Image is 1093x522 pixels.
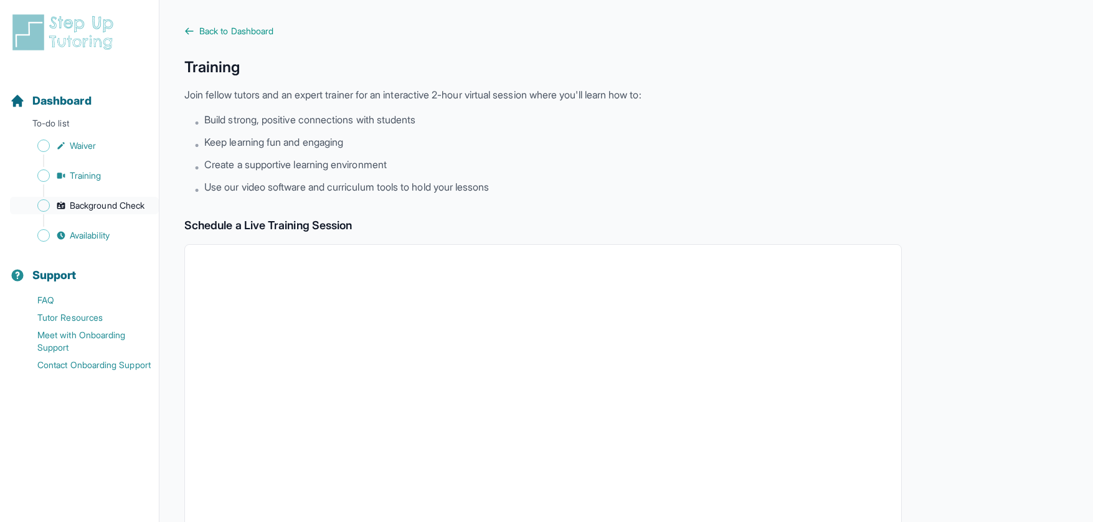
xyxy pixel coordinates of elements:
[5,72,154,115] button: Dashboard
[199,25,273,37] span: Back to Dashboard
[10,326,159,356] a: Meet with Onboarding Support
[204,179,489,194] span: Use our video software and curriculum tools to hold your lessons
[194,159,199,174] span: •
[70,199,144,212] span: Background Check
[10,227,159,244] a: Availability
[5,117,154,135] p: To-do list
[10,356,159,374] a: Contact Onboarding Support
[194,182,199,197] span: •
[204,135,343,149] span: Keep learning fun and engaging
[10,167,159,184] a: Training
[184,57,902,77] h1: Training
[10,309,159,326] a: Tutor Resources
[5,247,154,289] button: Support
[32,92,92,110] span: Dashboard
[10,197,159,214] a: Background Check
[194,115,199,130] span: •
[204,112,415,127] span: Build strong, positive connections with students
[70,169,102,182] span: Training
[10,12,121,52] img: logo
[70,140,96,152] span: Waiver
[32,267,77,284] span: Support
[70,229,110,242] span: Availability
[10,292,159,309] a: FAQ
[184,87,902,102] p: Join fellow tutors and an expert trainer for an interactive 2-hour virtual session where you'll l...
[204,157,387,172] span: Create a supportive learning environment
[194,137,199,152] span: •
[10,92,92,110] a: Dashboard
[184,25,902,37] a: Back to Dashboard
[10,137,159,154] a: Waiver
[184,217,902,234] h2: Schedule a Live Training Session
